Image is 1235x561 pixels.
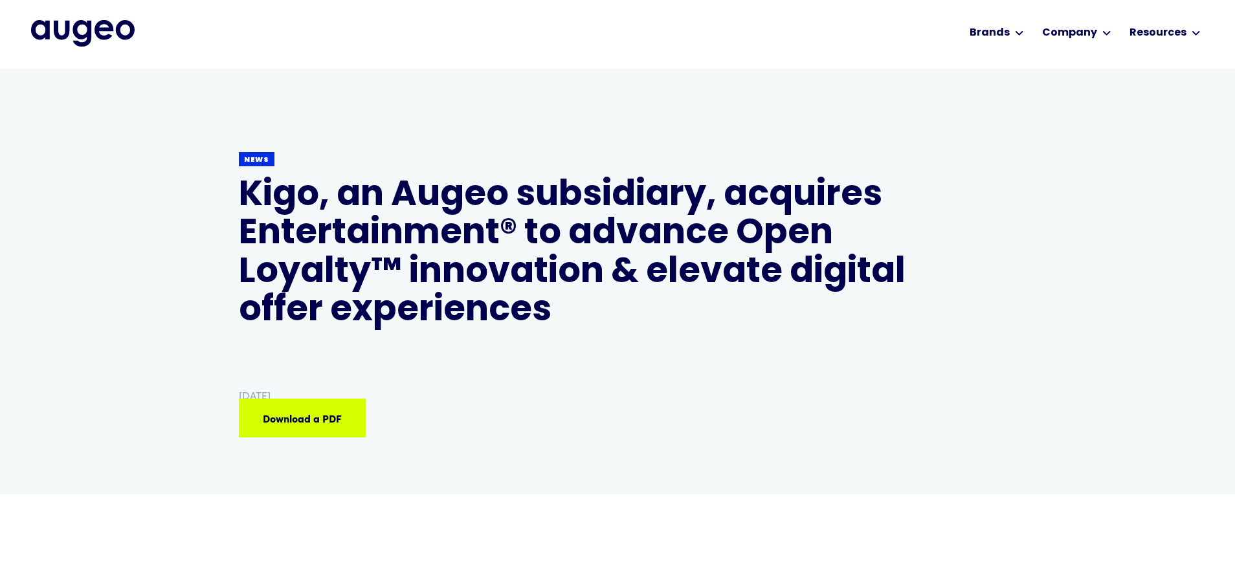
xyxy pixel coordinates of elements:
img: Augeo's full logo in midnight blue. [31,20,135,46]
a: home [31,20,135,46]
div: Resources [1129,25,1186,41]
div: Company [1042,25,1097,41]
a: Download a PDF [239,399,366,437]
div: Brands [970,25,1010,41]
div: News [244,155,269,165]
div: [DATE] [239,389,271,404]
h1: Kigo, an Augeo subsidiary, acquires Entertainment® to advance Open Loyalty™ innovation & elevate ... [239,177,996,331]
